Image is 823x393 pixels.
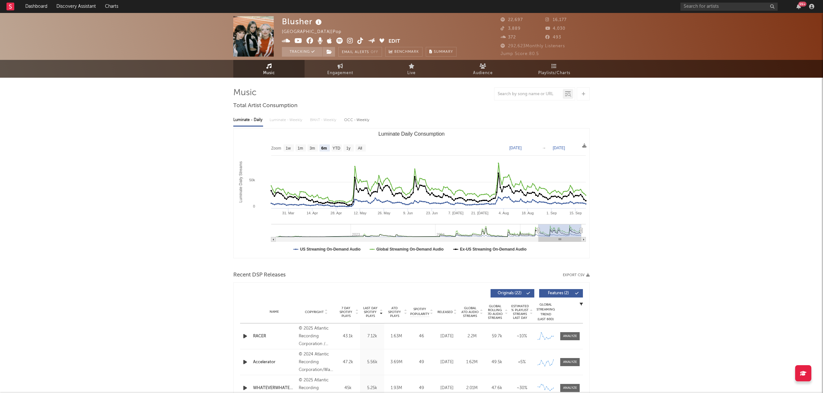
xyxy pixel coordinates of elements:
[271,146,281,151] text: Zoom
[545,35,561,39] span: 493
[253,333,296,340] a: RACER
[253,385,296,391] a: WHATEVERWHATEVER
[486,385,508,391] div: 47.6k
[238,161,243,202] text: Luminate Daily Streams
[346,146,351,151] text: 1y
[545,27,565,31] span: 4,030
[538,69,570,77] span: Playlists/Charts
[327,69,353,77] span: Engagement
[501,52,539,56] span: Jump Score: 80.5
[282,47,322,57] button: Tracking
[447,60,518,78] a: Audience
[282,28,349,36] div: [GEOGRAPHIC_DATA] | Pop
[437,310,453,314] span: Released
[511,304,529,320] span: Estimated % Playlist Streams Last Day
[501,44,565,48] span: 292,623 Monthly Listeners
[403,211,413,215] text: 9. Jun
[461,385,483,391] div: 2.01M
[680,3,778,11] input: Search for artists
[337,385,358,391] div: 45k
[434,50,453,54] span: Summary
[377,247,444,252] text: Global Streaming On-Demand Audio
[300,247,361,252] text: US Streaming On-Demand Audio
[473,69,493,77] span: Audience
[486,304,504,320] span: Global Rolling 7D Audio Streams
[486,359,508,365] div: 49.5k
[321,146,327,151] text: 6m
[410,359,433,365] div: 49
[494,92,563,97] input: Search by song name or URL
[501,35,516,39] span: 372
[511,333,533,340] div: ~ 10 %
[362,359,383,365] div: 5.56k
[282,16,323,27] div: Blusher
[553,146,565,150] text: [DATE]
[499,211,509,215] text: 4. Aug
[410,333,433,340] div: 46
[509,146,522,150] text: [DATE]
[337,333,358,340] div: 43.1k
[307,211,318,215] text: 14. Apr
[233,115,263,126] div: Luminate - Daily
[436,359,458,365] div: [DATE]
[253,204,255,208] text: 0
[330,211,342,215] text: 28. Apr
[410,307,429,317] span: Spotify Popularity
[282,211,295,215] text: 31. Mar
[299,325,334,348] div: © 2025 Atlantic Recording Corporation / Warner Music Australia
[358,146,362,151] text: All
[234,129,589,258] svg: Luminate Daily Consumption
[378,211,391,215] text: 26. May
[461,333,483,340] div: 2.2M
[460,247,527,252] text: Ex-US Streaming On-Demand Audio
[286,146,291,151] text: 1w
[522,211,534,215] text: 18. Aug
[448,211,463,215] text: 7. [DATE]
[385,47,423,57] a: Benchmark
[491,289,534,298] button: Originals(22)
[798,2,806,6] div: 99 +
[388,38,400,46] button: Edit
[543,291,573,295] span: Features ( 2 )
[511,359,533,365] div: <5%
[249,178,255,182] text: 50k
[354,211,367,215] text: 12. May
[410,385,433,391] div: 49
[545,18,567,22] span: 16,177
[461,306,479,318] span: Global ATD Audio Streams
[386,385,407,391] div: 1.93M
[233,60,305,78] a: Music
[337,359,358,365] div: 47.2k
[253,359,296,365] a: Accelerator
[362,333,383,340] div: 7.12k
[542,146,546,150] text: →
[436,385,458,391] div: [DATE]
[344,115,370,126] div: OCC - Weekly
[501,27,521,31] span: 3,889
[305,60,376,78] a: Engagement
[310,146,315,151] text: 3m
[436,333,458,340] div: [DATE]
[305,310,324,314] span: Copyright
[386,333,407,340] div: 1.63M
[386,359,407,365] div: 3.69M
[299,351,334,374] div: © 2024 Atlantic Recording Corporation/Warner Music Australia
[563,273,590,277] button: Export CSV
[518,60,590,78] a: Playlists/Charts
[569,211,582,215] text: 15. Sep
[233,102,297,110] span: Total Artist Consumption
[362,306,379,318] span: Last Day Spotify Plays
[471,211,488,215] text: 21. [DATE]
[394,48,419,56] span: Benchmark
[376,60,447,78] a: Live
[378,131,445,137] text: Luminate Daily Consumption
[486,333,508,340] div: 59.7k
[298,146,303,151] text: 1m
[263,69,275,77] span: Music
[371,51,378,54] em: Off
[536,302,555,322] div: Global Streaming Trend (Last 60D)
[253,309,296,314] div: Name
